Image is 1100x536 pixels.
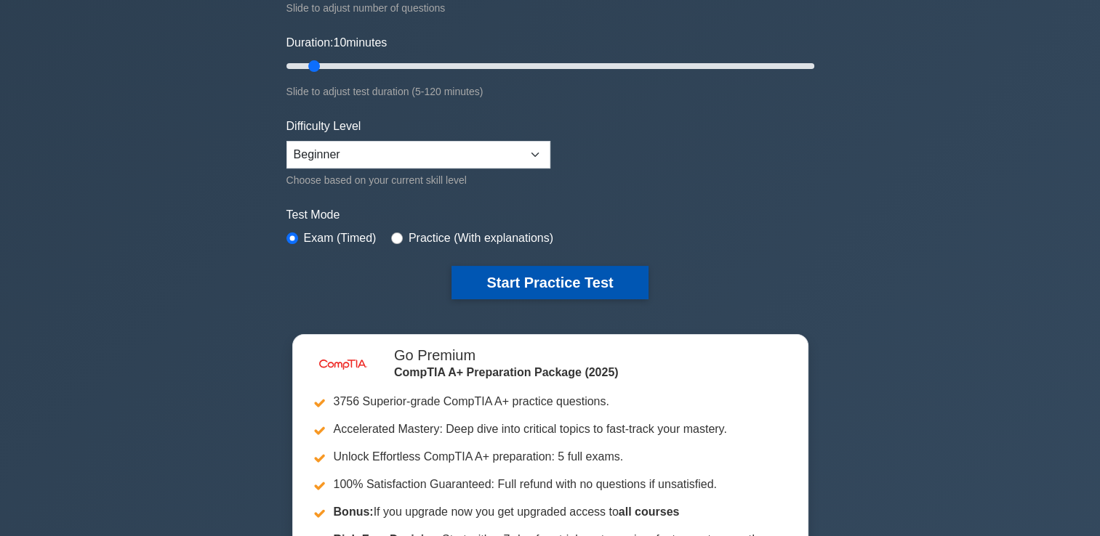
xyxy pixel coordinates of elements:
span: 10 [333,36,346,49]
label: Test Mode [286,206,814,224]
label: Duration: minutes [286,34,388,52]
div: Choose based on your current skill level [286,171,550,189]
div: Slide to adjust test duration (5-120 minutes) [286,83,814,100]
label: Practice (With explanations) [409,230,553,247]
label: Difficulty Level [286,118,361,135]
label: Exam (Timed) [304,230,377,247]
button: Start Practice Test [451,266,648,299]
